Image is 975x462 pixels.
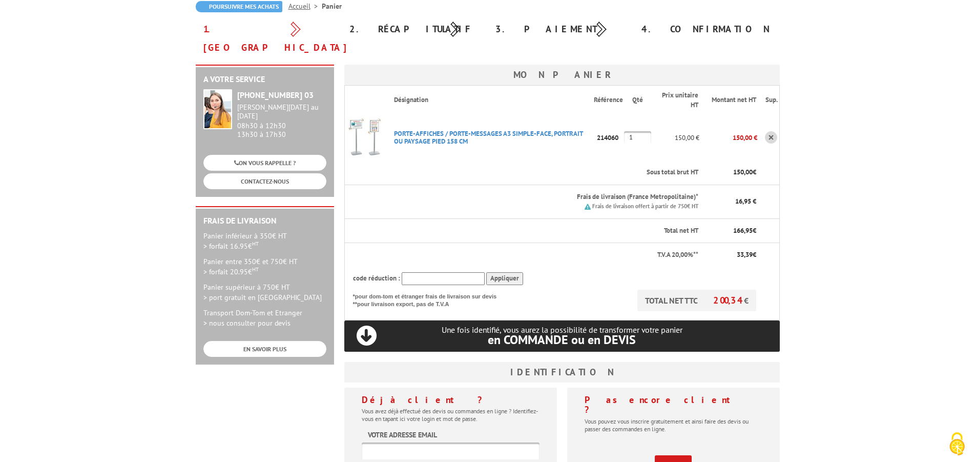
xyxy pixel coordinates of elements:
[594,95,623,105] p: Référence
[203,173,326,189] a: CONTACTEZ-NOUS
[203,155,326,171] a: ON VOUS RAPPELLE ?
[713,294,744,306] span: 200,34
[708,95,756,105] p: Montant net HT
[733,168,753,176] span: 150,00
[196,20,342,57] div: 1. [GEOGRAPHIC_DATA]
[342,20,488,38] div: 2. Récapitulatif
[353,274,400,283] span: code réduction :
[344,65,780,85] h3: Mon panier
[203,293,322,302] span: > port gratuit en [GEOGRAPHIC_DATA]
[237,103,326,120] div: [PERSON_NAME][DATE] au [DATE]
[386,86,594,115] th: Désignation
[252,240,259,247] sup: HT
[203,231,326,251] p: Panier inférieur à 350€ HT
[203,267,259,276] span: > forfait 20.95€
[344,325,780,346] p: Une fois identifié, vous aurez la possibilité de transformer votre panier
[659,91,698,110] p: Prix unitaire HT
[708,250,756,260] p: €
[594,129,624,147] p: 214060
[322,1,342,11] li: Panier
[939,427,975,462] button: Cookies (fenêtre modale)
[252,266,259,273] sup: HT
[699,129,757,147] p: 150,00 €
[353,226,699,236] p: Total net HT
[203,216,326,226] h2: Frais de Livraison
[203,318,291,328] span: > nous consulter pour devis
[203,341,326,357] a: EN SAVOIR PLUS
[624,86,651,115] th: Qté
[637,290,756,311] p: TOTAL NET TTC €
[353,290,507,309] p: *pour dom-tom et étranger frais de livraison sur devis **pour livraison export, pas de T.V.A
[196,1,282,12] a: Poursuivre mes achats
[585,395,762,415] h4: Pas encore client ?
[394,129,583,146] a: PORTE-AFFICHES / PORTE-MESSAGES A3 SIMPLE-FACE, PORTRAIT OU PAYSAGE PIED 158 CM
[203,89,232,129] img: widget-service.jpg
[237,103,326,138] div: 08h30 à 12h30 13h30 à 17h30
[757,86,779,115] th: Sup.
[944,431,970,457] img: Cookies (fenêtre modale)
[362,395,540,405] h4: Déjà client ?
[585,204,591,210] img: picto.png
[368,430,437,440] label: Votre adresse email
[488,332,636,348] span: en COMMANDE ou en DEVIS
[344,362,780,383] h3: Identification
[733,226,753,235] span: 166,95
[237,90,314,100] strong: [PHONE_NUMBER] 03
[345,117,386,158] img: PORTE-AFFICHES / PORTE-MESSAGES A3 SIMPLE-FACE, PORTRAIT OU PAYSAGE PIED 158 CM
[203,282,326,303] p: Panier supérieur à 750€ HT
[708,226,756,236] p: €
[203,256,326,277] p: Panier entre 350€ et 750€ HT
[488,20,634,38] div: 3. Paiement
[203,308,326,328] p: Transport Dom-Tom et Etranger
[288,2,322,11] a: Accueil
[708,168,756,177] p: €
[592,203,698,210] small: Frais de livraison offert à partir de 750€ HT
[203,242,259,251] span: > forfait 16.95€
[634,20,780,38] div: 4. Confirmation
[386,160,700,185] th: Sous total brut HT
[735,197,756,206] span: 16,95 €
[651,129,699,147] p: 150,00 €
[353,250,699,260] p: T.V.A 20,00%**
[394,192,699,202] p: Frais de livraison (France Metropolitaine)*
[203,75,326,84] h2: A votre service
[362,407,540,423] p: Vous avez déjà effectué des devis ou commandes en ligne ? Identifiez-vous en tapant ici votre log...
[486,272,523,285] input: Appliquer
[737,250,753,259] span: 33,39
[585,417,762,433] p: Vous pouvez vous inscrire gratuitement et ainsi faire des devis ou passer des commandes en ligne.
